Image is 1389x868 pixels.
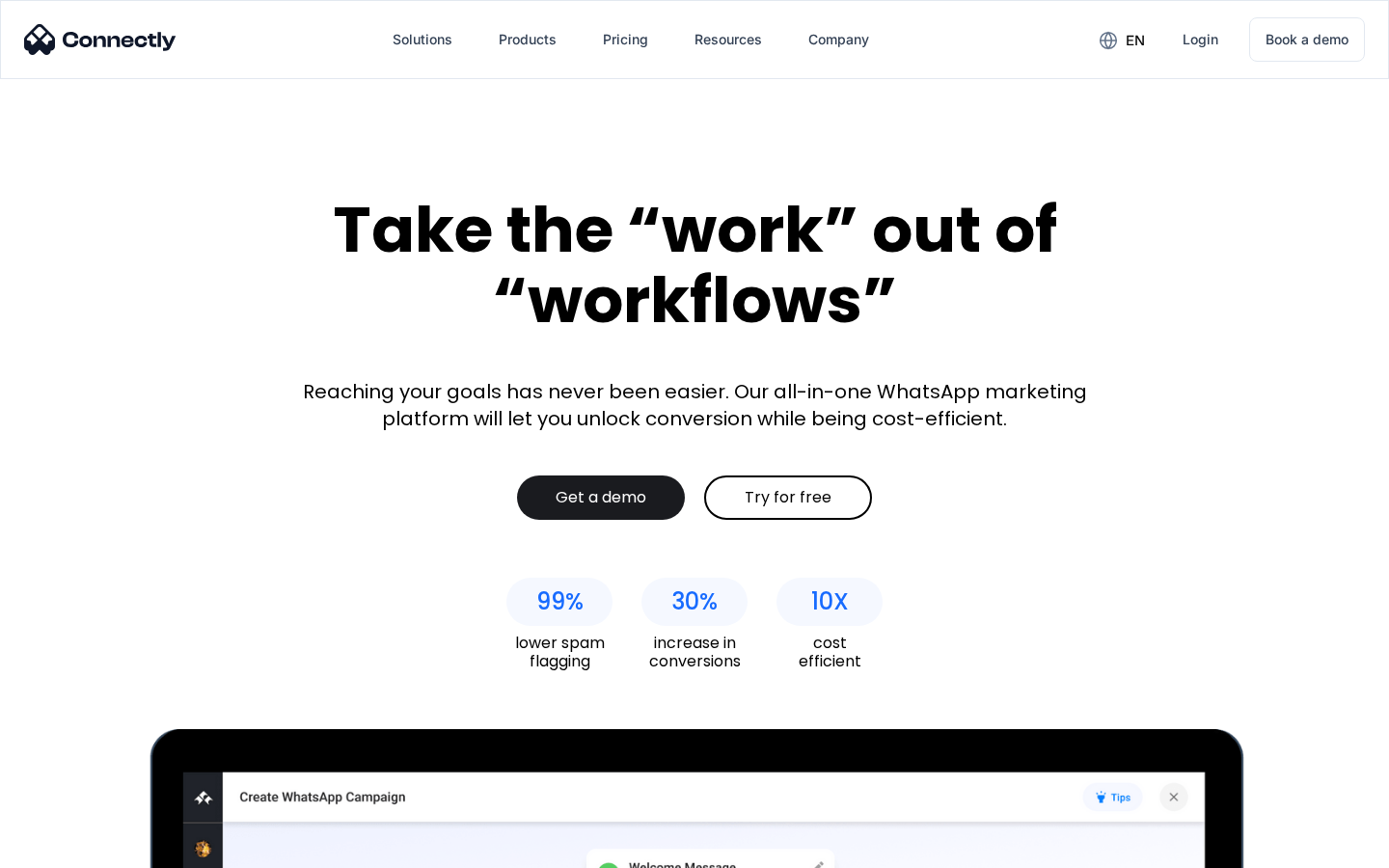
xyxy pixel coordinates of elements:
[260,195,1129,335] div: Take the “work” out of “workflows”
[517,475,685,520] a: Get a demo
[1167,16,1234,63] a: Login
[39,834,116,861] ul: Language list
[587,16,664,63] a: Pricing
[19,834,116,861] aside: Language selected: English
[536,588,584,615] div: 99%
[483,16,572,63] div: Products
[24,24,177,55] img: Connectly Logo
[506,634,613,670] div: lower spam flagging
[776,634,883,670] div: cost efficient
[377,16,468,63] div: Solutions
[1183,26,1218,53] div: Login
[679,16,777,63] div: Resources
[1249,17,1365,62] a: Book a demo
[793,16,885,63] div: Company
[1126,27,1145,54] div: en
[289,378,1100,432] div: Reaching your goals has never been easier. Our all-in-one WhatsApp marketing platform will let yo...
[603,26,648,53] div: Pricing
[1084,25,1159,54] div: en
[556,488,646,507] div: Get a demo
[499,26,557,53] div: Products
[745,488,831,507] div: Try for free
[641,634,748,670] div: increase in conversions
[671,588,718,615] div: 30%
[393,26,452,53] div: Solutions
[808,26,869,53] div: Company
[704,475,872,520] a: Try for free
[694,26,762,53] div: Resources
[811,588,849,615] div: 10X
